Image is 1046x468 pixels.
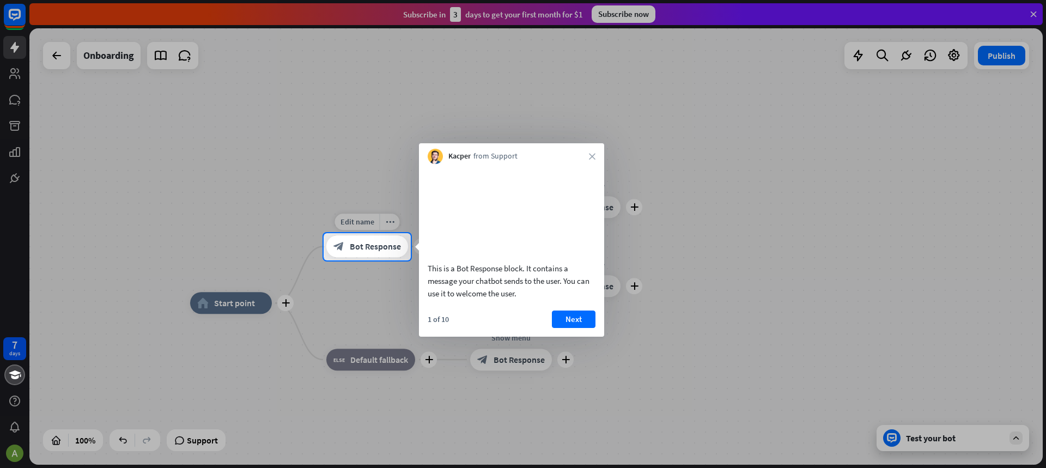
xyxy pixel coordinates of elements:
[350,241,401,252] span: Bot Response
[448,151,471,162] span: Kacper
[9,4,41,37] button: Open LiveChat chat widget
[333,241,344,252] i: block_bot_response
[428,262,595,300] div: This is a Bot Response block. It contains a message your chatbot sends to the user. You can use i...
[552,311,595,328] button: Next
[428,314,449,324] div: 1 of 10
[473,151,518,162] span: from Support
[589,153,595,160] i: close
